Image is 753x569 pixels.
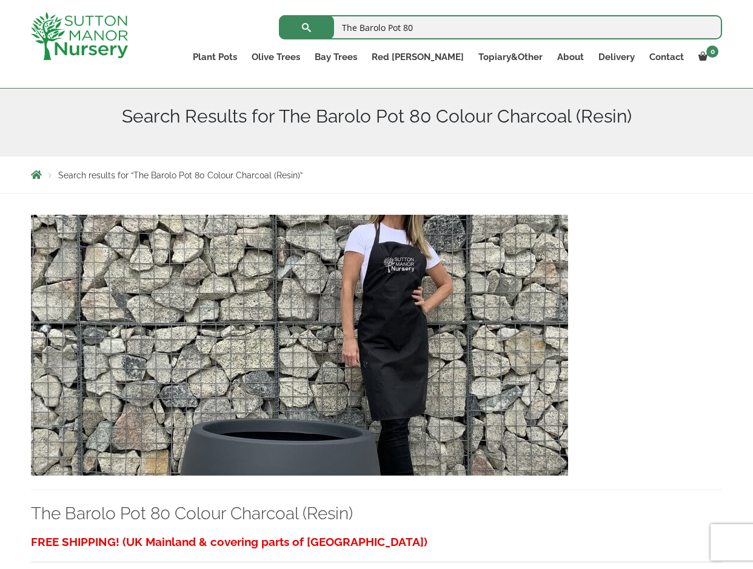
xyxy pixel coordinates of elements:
[186,49,244,66] a: Plant Pots
[591,49,642,66] a: Delivery
[31,338,568,350] a: The Barolo Pot 80 Colour Charcoal (Resin)
[691,49,722,66] a: 0
[31,12,128,60] img: logo
[244,49,307,66] a: Olive Trees
[58,170,303,180] span: Search results for “The Barolo Pot 80 Colour Charcoal (Resin)”
[364,49,471,66] a: Red [PERSON_NAME]
[31,531,722,553] h3: FREE SHIPPING! (UK Mainland & covering parts of [GEOGRAPHIC_DATA])
[279,15,722,39] input: Search...
[31,170,722,180] nav: Breadcrumbs
[642,49,691,66] a: Contact
[31,503,353,524] a: The Barolo Pot 80 Colour Charcoal (Resin)
[550,49,591,66] a: About
[31,106,722,127] h1: Search Results for The Barolo Pot 80 Colour Charcoal (Resin)
[706,45,718,58] span: 0
[471,49,550,66] a: Topiary&Other
[31,215,568,476] img: The Barolo Pot 80 Colour Charcoal (Resin) - A6A53DF7 0FBC 4F3A AB72 089641E960D8 1 105 c
[307,49,364,66] a: Bay Trees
